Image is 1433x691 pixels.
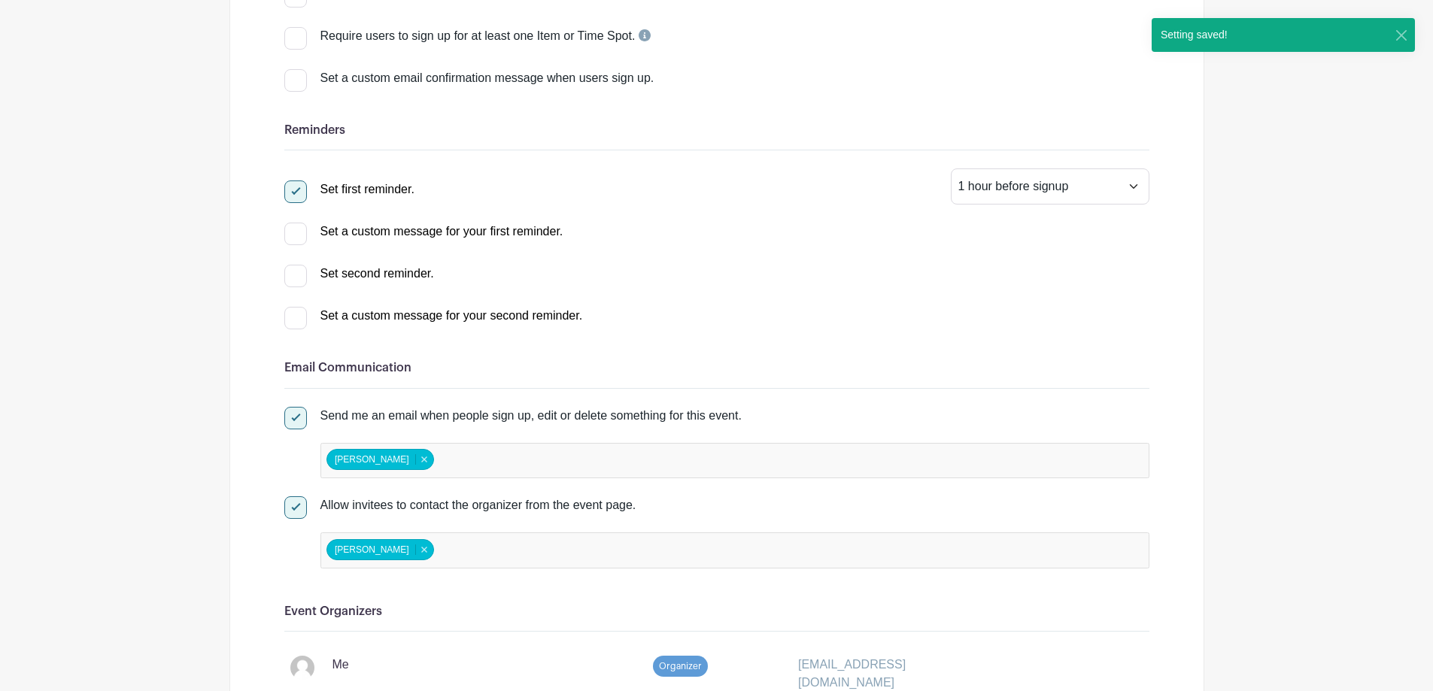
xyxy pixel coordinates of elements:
a: Set a custom message for your second reminder. [284,309,583,322]
div: Allow invitees to contact the organizer from the event page. [320,496,1149,514]
div: Set a custom message for your second reminder. [320,307,583,325]
div: Set second reminder. [320,265,434,283]
div: Send me an email when people sign up, edit or delete something for this event. [320,407,1149,425]
a: Set second reminder. [284,267,434,280]
span: Organizer [653,656,708,677]
div: Setting saved! [1152,18,1237,52]
button: Close [1393,27,1409,43]
a: Set a custom message for your first reminder. [284,225,563,238]
div: [PERSON_NAME] [326,539,434,560]
div: [PERSON_NAME] [326,449,434,470]
button: Remove item: '111468' [415,454,433,465]
div: Set first reminder. [320,180,414,199]
input: false [436,450,569,471]
input: false [436,539,569,561]
div: Set a custom message for your first reminder. [320,223,563,241]
h6: Event Organizers [284,605,1149,619]
button: Remove item: '111468' [415,544,433,555]
div: Require users to sign up for at least one Item or Time Spot. [320,27,651,45]
img: default-ce2991bfa6775e67f084385cd625a349d9dcbb7a52a09fb2fda1e96e2d18dcdb.png [290,656,314,680]
h6: Reminders [284,123,1149,138]
p: Me [332,656,349,674]
a: Set first reminder. [284,183,414,195]
h6: Email Communication [284,361,1149,375]
div: Set a custom email confirmation message when users sign up. [320,69,1149,87]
